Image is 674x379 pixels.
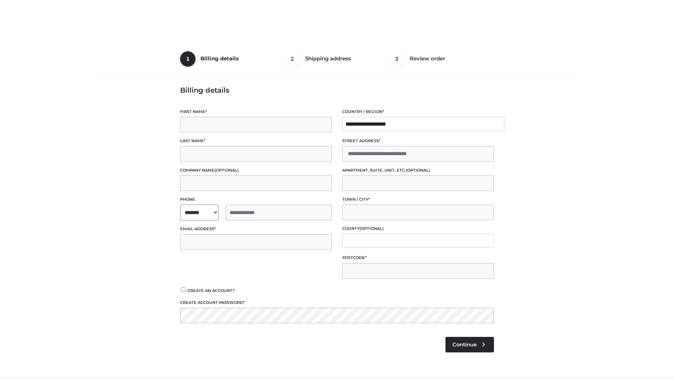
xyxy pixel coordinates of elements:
label: Create account password [180,299,494,306]
h3: Billing details [180,86,494,94]
span: 1 [180,51,196,67]
span: 2 [285,51,300,67]
label: County [342,225,494,232]
label: Company name [180,167,332,174]
label: Email address [180,226,332,232]
span: 3 [389,51,405,67]
span: Billing details [200,55,239,62]
label: Last name [180,138,332,144]
span: Review order [410,55,445,62]
input: Create an account? [180,287,186,292]
a: Continue [445,337,494,352]
span: Continue [452,341,477,348]
label: Country / Region [342,108,494,115]
span: Create an account? [187,288,235,293]
span: (optional) [359,226,384,231]
label: First name [180,108,332,115]
label: Town / City [342,196,494,203]
label: Street address [342,138,494,144]
label: Apartment, suite, unit, etc. [342,167,494,174]
label: Phone [180,196,332,203]
span: Shipping address [305,55,351,62]
span: (optional) [406,168,430,173]
label: Postcode [342,254,494,261]
span: (optional) [214,168,239,173]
